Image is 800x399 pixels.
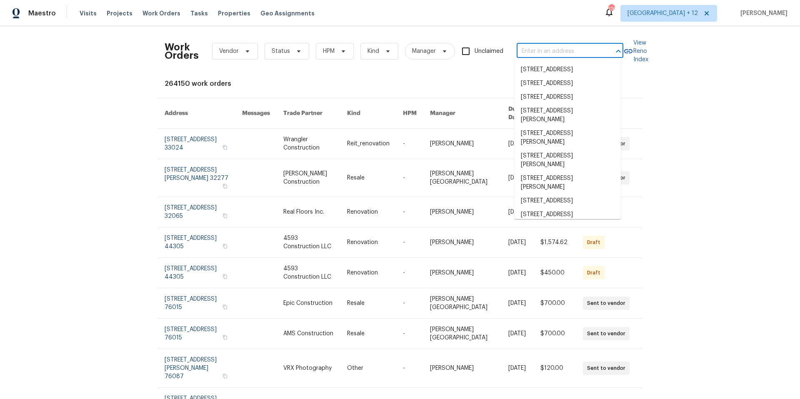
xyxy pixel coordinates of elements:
td: Renovation [340,197,396,227]
td: - [396,349,423,388]
div: 176 [608,5,614,13]
li: [STREET_ADDRESS][PERSON_NAME] [514,127,621,149]
span: Unclaimed [475,47,503,56]
th: Trade Partner [277,98,340,129]
td: [PERSON_NAME][GEOGRAPHIC_DATA] [423,288,502,319]
span: Work Orders [142,9,180,17]
span: Projects [107,9,132,17]
li: [STREET_ADDRESS][PERSON_NAME] [514,149,621,172]
button: Copy Address [221,242,229,250]
td: - [396,227,423,258]
td: - [396,319,423,349]
td: Real Floors Inc. [277,197,340,227]
li: [STREET_ADDRESS] [514,77,621,90]
input: Enter in an address [517,45,600,58]
td: [PERSON_NAME] [423,129,502,159]
td: [PERSON_NAME] Construction [277,159,340,197]
td: 4593 Construction LLC [277,227,340,258]
h2: Work Orders [165,43,199,60]
span: Geo Assignments [260,9,315,17]
td: Other [340,349,396,388]
td: Renovation [340,227,396,258]
button: Copy Address [221,273,229,280]
td: Wrangler Construction [277,129,340,159]
span: Status [272,47,290,55]
th: Due Date [502,98,534,129]
span: [GEOGRAPHIC_DATA] + 12 [627,9,698,17]
td: 4593 Construction LLC [277,258,340,288]
td: - [396,129,423,159]
span: Vendor [219,47,239,55]
li: [STREET_ADDRESS] [514,90,621,104]
a: View Reno Index [623,39,648,64]
div: 264150 work orders [165,80,635,88]
button: Copy Address [221,182,229,190]
button: Close [612,45,624,57]
td: - [396,258,423,288]
td: Renovation [340,258,396,288]
td: - [396,197,423,227]
td: Resale [340,319,396,349]
td: AMS Construction [277,319,340,349]
button: Copy Address [221,372,229,380]
td: Resale [340,288,396,319]
li: [STREET_ADDRESS][PERSON_NAME] [514,172,621,194]
td: Epic Construction [277,288,340,319]
td: [PERSON_NAME][GEOGRAPHIC_DATA] [423,319,502,349]
th: Address [158,98,235,129]
span: HPM [323,47,335,55]
td: - [396,288,423,319]
li: [STREET_ADDRESS][PERSON_NAME] [514,104,621,127]
td: [PERSON_NAME][GEOGRAPHIC_DATA] [423,159,502,197]
span: Visits [80,9,97,17]
td: VRX Photography [277,349,340,388]
td: [PERSON_NAME] [423,197,502,227]
button: Copy Address [221,144,229,151]
span: [PERSON_NAME] [737,9,787,17]
span: Kind [367,47,379,55]
span: Tasks [190,10,208,16]
span: Manager [412,47,436,55]
td: - [396,159,423,197]
th: Kind [340,98,396,129]
td: [PERSON_NAME] [423,258,502,288]
li: [STREET_ADDRESS] [514,63,621,77]
th: Messages [235,98,277,129]
li: [STREET_ADDRESS][PERSON_NAME] [514,208,621,230]
td: Resale [340,159,396,197]
li: [STREET_ADDRESS] [514,194,621,208]
span: Maestro [28,9,56,17]
td: [PERSON_NAME] [423,349,502,388]
th: Manager [423,98,502,129]
th: HPM [396,98,423,129]
td: [PERSON_NAME] [423,227,502,258]
button: Copy Address [221,303,229,311]
span: Properties [218,9,250,17]
button: Copy Address [221,212,229,219]
button: Copy Address [221,334,229,341]
td: Reit_renovation [340,129,396,159]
